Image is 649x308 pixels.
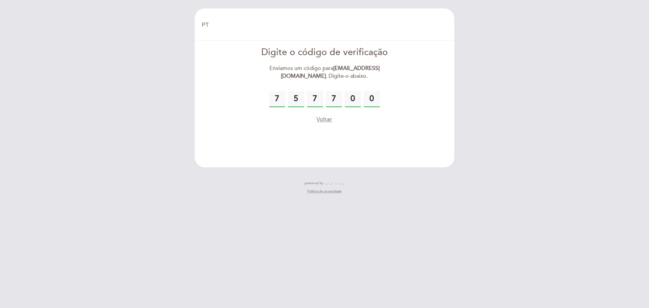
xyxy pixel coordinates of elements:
[247,46,402,59] div: Digite o código de verificação
[326,91,342,107] input: 0
[269,91,285,107] input: 0
[305,181,323,186] span: powered by
[307,91,323,107] input: 0
[345,91,361,107] input: 0
[307,189,342,194] a: Política de privacidade
[288,91,304,107] input: 0
[281,65,380,79] strong: [EMAIL_ADDRESS][DOMAIN_NAME]
[305,181,344,186] a: powered by
[325,182,344,185] img: MEITRE
[364,91,380,107] input: 0
[247,65,402,80] div: Enviamos um código para . Digite-o abaixo.
[316,115,332,124] button: Voltar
